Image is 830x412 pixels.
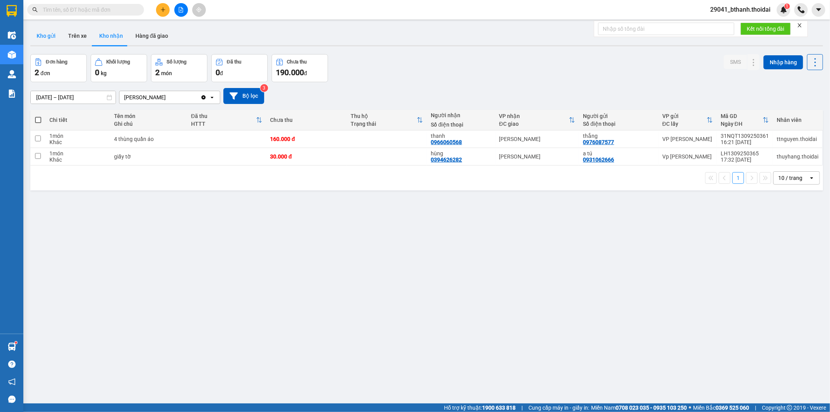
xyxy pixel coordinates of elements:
div: Tên món [114,113,183,119]
div: thắng [583,133,655,139]
input: Tìm tên, số ĐT hoặc mã đơn [43,5,135,14]
span: đ [304,70,307,76]
div: HTTT [191,121,256,127]
sup: 1 [15,342,17,344]
div: [PERSON_NAME] [124,93,166,101]
svg: Clear value [200,94,207,100]
span: ⚪️ [689,406,691,409]
input: Select a date range. [31,91,116,104]
div: ĐC giao [499,121,569,127]
img: solution-icon [8,90,16,98]
div: Chưa thu [270,117,343,123]
button: Kết nối tổng đài [741,23,791,35]
sup: 1 [784,4,790,9]
span: caret-down [815,6,822,13]
div: Chi tiết [49,117,106,123]
span: search [32,7,38,12]
span: 0 [216,68,220,77]
div: Người nhận [431,112,491,118]
div: [PERSON_NAME] [499,153,576,160]
strong: 0369 525 060 [716,405,749,411]
button: Khối lượng0kg [91,54,147,82]
strong: 0708 023 035 - 0935 103 250 [616,405,687,411]
div: Nhân viên [777,117,818,123]
span: file-add [178,7,184,12]
th: Toggle SortBy [187,110,267,130]
button: file-add [174,3,188,17]
img: logo-vxr [7,5,17,17]
div: thuyhang.thoidai [777,153,818,160]
span: close [797,23,802,28]
div: hùng [431,150,491,157]
button: Số lượng2món [151,54,207,82]
div: thanh [431,133,491,139]
div: 4 thùng quần áo [114,136,183,142]
div: Vp [PERSON_NAME] [662,153,713,160]
div: 0966060568 [431,139,462,145]
span: 29041_bthanh.thoidai [704,5,777,14]
span: kg [101,70,107,76]
div: 30.000 đ [270,153,343,160]
span: 0 [95,68,99,77]
span: Miền Bắc [693,403,749,412]
span: Kết nối tổng đài [747,25,784,33]
img: warehouse-icon [8,31,16,39]
button: Đã thu0đ [211,54,268,82]
span: | [755,403,756,412]
input: Nhập số tổng đài [598,23,734,35]
button: Chưa thu190.000đ [272,54,328,82]
span: plus [160,7,166,12]
span: Cung cấp máy in - giấy in: [528,403,589,412]
div: Khối lượng [106,59,130,65]
th: Toggle SortBy [658,110,717,130]
div: 1 món [49,133,106,139]
div: giấy tờ [114,153,183,160]
th: Toggle SortBy [347,110,427,130]
span: 1 [786,4,788,9]
svg: open [209,94,215,100]
div: Đã thu [227,59,241,65]
div: 17:32 [DATE] [721,157,769,163]
button: 1 [732,172,744,184]
button: Hàng đã giao [129,26,174,45]
div: Khác [49,157,106,163]
div: a tú [583,150,655,157]
button: Kho nhận [93,26,129,45]
div: 16:21 [DATE] [721,139,769,145]
button: Trên xe [62,26,93,45]
button: Bộ lọc [223,88,264,104]
span: 2 [35,68,39,77]
img: warehouse-icon [8,70,16,78]
span: | [521,403,523,412]
img: warehouse-icon [8,343,16,351]
svg: open [809,175,815,181]
span: question-circle [8,361,16,368]
div: 0976087577 [583,139,614,145]
button: plus [156,3,170,17]
span: món [161,70,172,76]
div: LH1309250365 [721,150,769,157]
div: Người gửi [583,113,655,119]
div: 160.000 đ [270,136,343,142]
span: copyright [787,405,792,410]
div: VP gửi [662,113,707,119]
button: aim [192,3,206,17]
div: Ngày ĐH [721,121,763,127]
button: Kho gửi [30,26,62,45]
div: Mã GD [721,113,763,119]
div: Trạng thái [351,121,417,127]
div: Đơn hàng [46,59,67,65]
span: Hỗ trợ kỹ thuật: [444,403,516,412]
span: đơn [40,70,50,76]
sup: 3 [260,84,268,92]
div: 10 / trang [778,174,802,182]
span: 2 [155,68,160,77]
strong: 1900 633 818 [482,405,516,411]
div: ttnguyen.thoidai [777,136,818,142]
div: 1 món [49,150,106,157]
span: notification [8,378,16,386]
div: 31NQT1309250361 [721,133,769,139]
div: Số điện thoại [583,121,655,127]
div: Thu hộ [351,113,417,119]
